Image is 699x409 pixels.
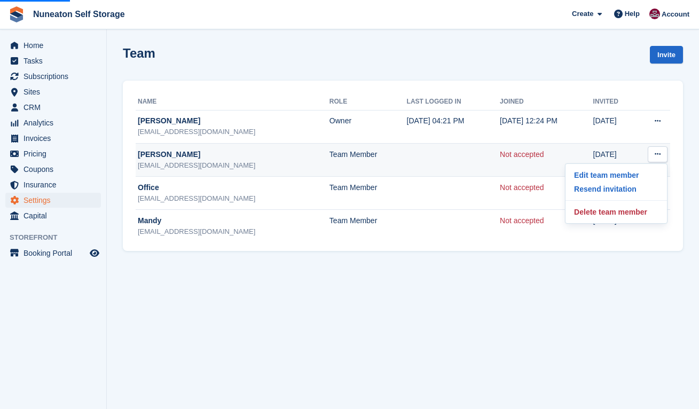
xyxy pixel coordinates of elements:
span: Create [572,9,593,19]
span: Subscriptions [23,69,88,84]
td: Team Member [329,143,407,176]
div: [PERSON_NAME] [138,115,329,127]
a: menu [5,69,101,84]
span: Tasks [23,53,88,68]
td: [DATE] 04:21 PM [407,110,500,143]
a: Edit team member [570,168,663,182]
div: [EMAIL_ADDRESS][DOMAIN_NAME] [138,127,329,137]
a: menu [5,53,101,68]
a: menu [5,131,101,146]
span: Insurance [23,177,88,192]
td: [DATE] [593,110,634,143]
a: menu [5,115,101,130]
span: Account [662,9,689,20]
th: Role [329,93,407,111]
a: Invite [650,46,683,64]
a: Nuneaton Self Storage [29,5,129,23]
img: Chris Palmer [649,9,660,19]
a: menu [5,246,101,261]
a: Not accepted [500,150,544,159]
a: Not accepted [500,216,544,225]
td: Owner [329,110,407,143]
td: [DATE] 12:24 PM [500,110,593,143]
td: Team Member [329,176,407,209]
td: [DATE] [593,209,634,242]
span: CRM [23,100,88,115]
th: Invited [593,93,634,111]
th: Joined [500,93,593,111]
div: [EMAIL_ADDRESS][DOMAIN_NAME] [138,193,329,204]
div: [PERSON_NAME] [138,149,329,160]
span: Sites [23,84,88,99]
div: [EMAIL_ADDRESS][DOMAIN_NAME] [138,226,329,237]
div: Mandy [138,215,329,226]
span: Settings [23,193,88,208]
a: menu [5,193,101,208]
a: Resend invitation [570,182,663,196]
a: menu [5,146,101,161]
img: stora-icon-8386f47178a22dfd0bd8f6a31ec36ba5ce8667c1dd55bd0f319d3a0aa187defe.svg [9,6,25,22]
a: menu [5,162,101,177]
a: Not accepted [500,183,544,192]
td: Team Member [329,209,407,242]
span: Capital [23,208,88,223]
a: menu [5,100,101,115]
a: menu [5,208,101,223]
span: Coupons [23,162,88,177]
span: Storefront [10,232,106,243]
div: [EMAIL_ADDRESS][DOMAIN_NAME] [138,160,329,171]
a: menu [5,177,101,192]
span: Analytics [23,115,88,130]
span: Invoices [23,131,88,146]
div: Office [138,182,329,193]
th: Last logged in [407,93,500,111]
span: Booking Portal [23,246,88,261]
a: menu [5,38,101,53]
a: Preview store [88,247,101,259]
a: Delete team member [570,205,663,219]
h1: Team [123,46,155,60]
span: Help [625,9,640,19]
span: Home [23,38,88,53]
a: menu [5,84,101,99]
td: [DATE] [593,143,634,176]
span: Pricing [23,146,88,161]
th: Name [136,93,329,111]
